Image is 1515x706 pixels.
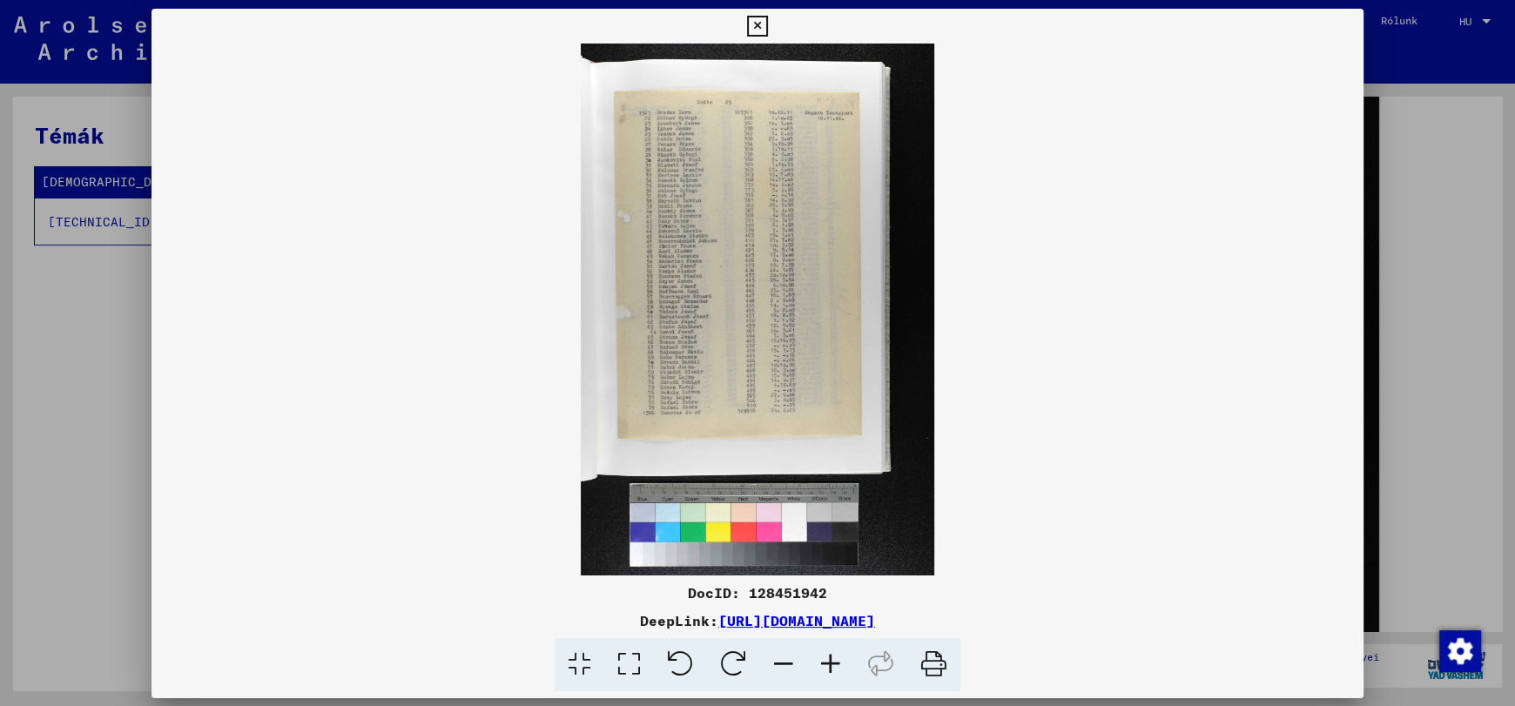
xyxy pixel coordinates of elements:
a: [URL][DOMAIN_NAME] [718,612,875,629]
img: 001.jpg [151,44,1363,575]
img: Hozzájárulás módosítása [1439,630,1481,672]
div: Hozzájárulás módosítása [1438,629,1480,671]
div: DeepLink: [151,610,1363,631]
div: DocID: 128451942 [151,582,1363,603]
